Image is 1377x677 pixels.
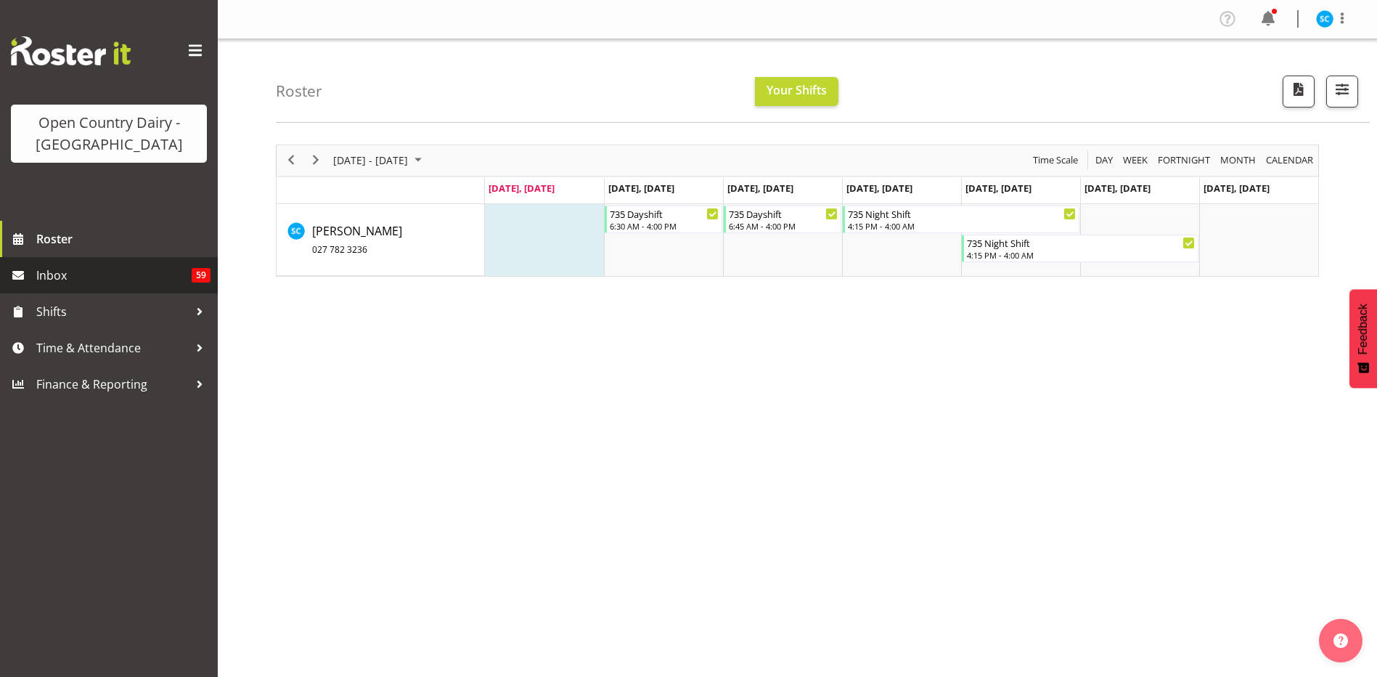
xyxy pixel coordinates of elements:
button: Filter Shifts [1326,76,1358,108]
span: [DATE], [DATE] [846,182,912,195]
div: Timeline Week of September 22, 2025 [276,145,1319,277]
span: Finance & Reporting [36,373,189,395]
img: Rosterit website logo [11,36,131,65]
div: Stuart Craig"s event - 735 Night Shift Begin From Friday, September 26, 2025 at 4:15:00 PM GMT+12... [962,235,1198,262]
button: Fortnight [1156,151,1213,169]
span: Day [1094,151,1114,169]
div: Stuart Craig"s event - 735 Dayshift Begin From Tuesday, September 23, 2025 at 6:30:00 AM GMT+12:0... [605,206,722,233]
button: Time Scale [1031,151,1081,169]
span: Inbox [36,264,192,286]
div: Open Country Dairy - [GEOGRAPHIC_DATA] [25,112,192,155]
span: [DATE], [DATE] [965,182,1031,195]
span: [DATE], [DATE] [1084,182,1151,195]
span: Fortnight [1156,151,1211,169]
div: 735 Dayshift [610,206,719,221]
span: 59 [192,268,211,283]
span: Your Shifts [767,82,827,98]
button: Timeline Month [1218,151,1259,169]
span: Week [1121,151,1149,169]
button: Month [1264,151,1316,169]
span: Shifts [36,301,189,323]
button: Timeline Day [1093,151,1116,169]
span: [DATE], [DATE] [489,182,555,195]
div: 735 Night Shift [967,235,1195,250]
span: [PERSON_NAME] [312,223,402,256]
span: Time & Attendance [36,337,189,359]
td: Stuart Craig resource [277,204,485,276]
span: Roster [36,228,211,250]
div: Stuart Craig"s event - 735 Night Shift Begin From Thursday, September 25, 2025 at 4:15:00 PM GMT+... [843,206,1079,233]
img: help-xxl-2.png [1333,633,1348,648]
img: stuart-craig9761.jpg [1316,10,1333,28]
span: [DATE], [DATE] [1204,182,1270,195]
button: Timeline Week [1121,151,1151,169]
div: 4:15 PM - 4:00 AM [967,249,1195,261]
button: Feedback - Show survey [1349,289,1377,388]
div: 6:45 AM - 4:00 PM [729,220,838,232]
div: Stuart Craig"s event - 735 Dayshift Begin From Wednesday, September 24, 2025 at 6:45:00 AM GMT+12... [724,206,841,233]
a: [PERSON_NAME]027 782 3236 [312,222,402,257]
div: 735 Dayshift [729,206,838,221]
span: [DATE], [DATE] [727,182,793,195]
div: previous period [279,145,303,176]
span: Time Scale [1031,151,1079,169]
button: Previous [282,151,301,169]
span: [DATE], [DATE] [608,182,674,195]
button: September 2025 [331,151,428,169]
div: 4:15 PM - 4:00 AM [848,220,1076,232]
div: 6:30 AM - 4:00 PM [610,220,719,232]
span: Month [1219,151,1257,169]
button: Your Shifts [755,77,838,106]
button: Next [306,151,326,169]
div: September 22 - 28, 2025 [328,145,430,176]
table: Timeline Week of September 22, 2025 [485,204,1318,276]
span: calendar [1264,151,1315,169]
h4: Roster [276,83,322,100]
button: Download a PDF of the roster according to the set date range. [1283,76,1315,108]
span: Feedback [1357,304,1370,354]
div: 735 Night Shift [848,206,1076,221]
span: 027 782 3236 [312,243,367,256]
div: next period [303,145,328,176]
span: [DATE] - [DATE] [332,151,409,169]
